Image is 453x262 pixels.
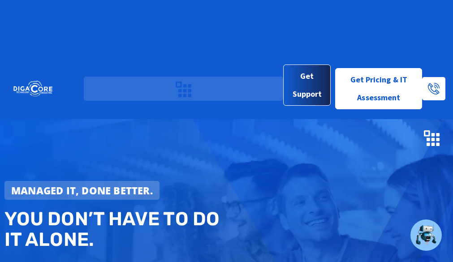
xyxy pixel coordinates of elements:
span: Get Pricing & IT Assessment [342,71,415,107]
img: DigaCore Technology Consulting [13,80,52,97]
img: DigaCore Technology Consulting [70,118,161,157]
a: Managed IT, done better. [4,181,160,200]
div: Menu Toggle [172,77,195,101]
a: Get Support [283,64,331,106]
strong: Managed IT, done better. [11,184,153,197]
a: Get Pricing & IT Assessment [335,68,422,109]
div: Menu Toggle [420,125,444,150]
span: Get Support [291,67,324,103]
h2: You don’t have to do IT alone. [4,209,230,250]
